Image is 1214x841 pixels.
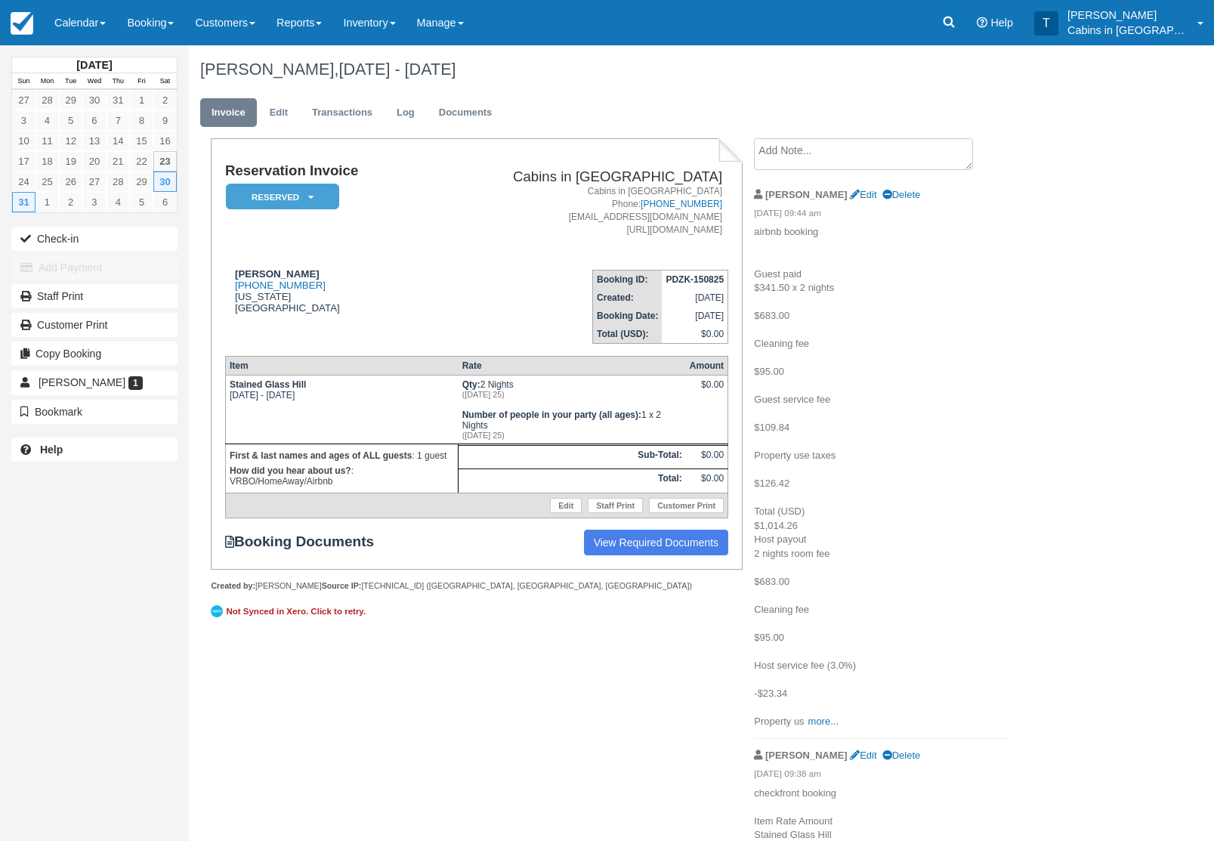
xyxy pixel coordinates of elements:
[641,199,722,209] a: [PHONE_NUMBER]
[230,463,454,489] p: : VRBO/HomeAway/Airbnb
[754,225,1009,728] p: airbnb booking Guest paid $341.50 x 2 nights $683.00 Cleaning fee $95.00 Guest service fee $109.8...
[808,716,839,727] a: more...
[686,469,728,493] td: $0.00
[59,110,82,131] a: 5
[584,530,729,555] a: View Required Documents
[211,580,742,592] div: [PERSON_NAME] [TECHNICAL_ID] ([GEOGRAPHIC_DATA], [GEOGRAPHIC_DATA], [GEOGRAPHIC_DATA])
[225,533,388,550] strong: Booking Documents
[420,169,722,185] h2: Cabins in [GEOGRAPHIC_DATA]
[225,357,458,376] th: Item
[258,98,299,128] a: Edit
[12,73,36,90] th: Sun
[82,172,106,192] a: 27
[850,750,876,761] a: Edit
[36,172,59,192] a: 25
[36,151,59,172] a: 18
[226,184,339,210] em: Reserved
[459,357,686,376] th: Rate
[385,98,426,128] a: Log
[593,289,663,307] th: Created:
[230,450,412,461] strong: First & last names and ages of ALL guests
[235,280,326,291] a: [PHONE_NUMBER]
[12,151,36,172] a: 17
[39,376,125,388] span: [PERSON_NAME]
[82,131,106,151] a: 13
[107,131,130,151] a: 14
[59,131,82,151] a: 12
[1067,23,1188,38] p: Cabins in [GEOGRAPHIC_DATA]
[36,73,59,90] th: Mon
[82,151,106,172] a: 20
[59,73,82,90] th: Tue
[12,192,36,212] a: 31
[130,90,153,110] a: 1
[82,110,106,131] a: 6
[690,379,724,402] div: $0.00
[338,60,456,79] span: [DATE] - [DATE]
[107,73,130,90] th: Thu
[459,445,686,469] th: Sub-Total:
[686,445,728,469] td: $0.00
[765,189,848,200] strong: [PERSON_NAME]
[225,268,414,314] div: [US_STATE] [GEOGRAPHIC_DATA]
[211,581,255,590] strong: Created by:
[235,268,320,280] strong: [PERSON_NAME]
[11,284,178,308] a: Staff Print
[428,98,504,128] a: Documents
[153,90,177,110] a: 2
[40,444,63,456] b: Help
[107,192,130,212] a: 4
[1034,11,1058,36] div: T
[59,90,82,110] a: 29
[462,379,480,390] strong: Qty
[11,342,178,366] button: Copy Booking
[59,192,82,212] a: 2
[990,17,1013,29] span: Help
[662,325,727,344] td: $0.00
[765,750,848,761] strong: [PERSON_NAME]
[588,498,643,513] a: Staff Print
[420,185,722,237] address: Cabins in [GEOGRAPHIC_DATA] Phone: [EMAIL_ADDRESS][DOMAIN_NAME] [URL][DOMAIN_NAME]
[76,59,112,71] strong: [DATE]
[1067,8,1188,23] p: [PERSON_NAME]
[230,448,454,463] p: : 1 guest
[230,465,351,476] strong: How did you hear about us?
[850,189,876,200] a: Edit
[225,163,414,179] h1: Reservation Invoice
[153,73,177,90] th: Sat
[11,12,33,35] img: checkfront-main-nav-mini-logo.png
[882,189,920,200] a: Delete
[462,410,641,420] strong: Number of people in your party (all ages)
[686,357,728,376] th: Amount
[649,498,724,513] a: Customer Print
[12,110,36,131] a: 3
[662,289,727,307] td: [DATE]
[36,90,59,110] a: 28
[754,207,1009,224] em: [DATE] 09:44 am
[107,90,130,110] a: 31
[153,110,177,131] a: 9
[107,172,130,192] a: 28
[36,131,59,151] a: 11
[225,183,334,211] a: Reserved
[82,192,106,212] a: 3
[225,376,458,444] td: [DATE] - [DATE]
[200,98,257,128] a: Invoice
[11,370,178,394] a: [PERSON_NAME] 1
[153,151,177,172] a: 23
[200,60,1088,79] h1: [PERSON_NAME],
[11,313,178,337] a: Customer Print
[36,192,59,212] a: 1
[754,768,1009,784] em: [DATE] 09:38 am
[459,469,686,493] th: Total:
[666,274,724,285] strong: PDZK-150825
[301,98,384,128] a: Transactions
[882,750,920,761] a: Delete
[82,90,106,110] a: 30
[130,131,153,151] a: 15
[12,172,36,192] a: 24
[662,307,727,325] td: [DATE]
[107,151,130,172] a: 21
[322,581,362,590] strong: Source IP:
[130,151,153,172] a: 22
